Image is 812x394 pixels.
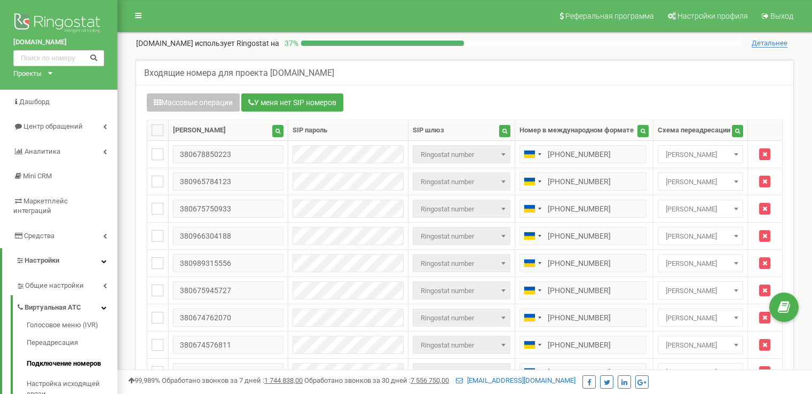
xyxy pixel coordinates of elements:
span: Маркетплейс интеграций [13,197,68,215]
h5: Входящие номера для проекта [DOMAIN_NAME] [144,68,334,78]
span: Дегнера Мирослава [658,254,743,272]
input: 050 123 4567 [519,200,647,218]
span: Ringostat number [413,227,510,245]
div: Схема переадресации [658,125,730,136]
input: 050 123 4567 [519,145,647,163]
span: Дегнера Мирослава [661,256,739,271]
span: Алена Бавыко [661,338,739,353]
span: Василенко Ксения [661,283,739,298]
span: Ringostat number [413,309,510,327]
span: Ringostat number [416,256,507,271]
span: Ringostat number [416,311,507,326]
span: Оверченко Тетяна [661,229,739,244]
span: Аналитика [25,147,60,155]
span: Ringostat number [416,229,507,244]
div: Telephone country code [520,364,545,381]
span: Оверченко Тетяна [658,227,743,245]
span: Ringostat number [413,145,510,163]
input: 050 123 4567 [519,309,647,327]
div: SIP шлюз [413,125,444,136]
img: Ringostat logo [13,11,104,37]
a: Голосовое меню (IVR) [27,320,117,333]
u: 7 556 750,00 [411,376,449,384]
div: Telephone country code [520,227,545,245]
div: Номер в международном формате [519,125,634,136]
span: 99,989% [128,376,160,384]
span: Олейник Катя [661,202,739,217]
span: Ringostat number [413,254,510,272]
u: 1 744 838,00 [264,376,303,384]
iframe: Intercom live chat [776,334,801,359]
div: Telephone country code [520,309,545,326]
span: Выход [770,12,793,20]
span: Детальнее [752,39,787,48]
button: Массовые операции [147,93,240,112]
span: Ringostat number [416,283,507,298]
a: [DOMAIN_NAME] [13,37,104,48]
span: Алена Бавыко [658,363,743,381]
p: [DOMAIN_NAME] [136,38,279,49]
div: Telephone country code [520,200,545,217]
input: 050 123 4567 [519,227,647,245]
span: Виртуальная АТС [25,303,81,313]
span: Ringostat number [413,363,510,381]
span: Ringostat number [413,172,510,191]
div: Telephone country code [520,255,545,272]
span: Ringostat number [416,175,507,190]
span: Гончарова Валерія [658,172,743,191]
span: Ringostat number [416,338,507,353]
input: 050 123 4567 [519,254,647,272]
span: Соколан Виктория [658,309,743,327]
div: Проекты [13,69,42,79]
div: Telephone country code [520,173,545,190]
div: Telephone country code [520,336,545,353]
span: Средства [24,232,54,240]
button: У меня нет SIP номеров [241,93,343,112]
span: Настройки профиля [677,12,748,20]
span: Ringostat number [416,147,507,162]
span: Алена Бавыко [658,336,743,354]
div: Telephone country code [520,282,545,299]
span: Центр обращений [23,122,83,130]
div: Telephone country code [520,146,545,163]
span: Гончарова Валерія [661,175,739,190]
input: 050 123 4567 [519,281,647,300]
input: Поиск по номеру [13,50,104,66]
a: Виртуальная АТС [16,295,117,317]
span: Общие настройки [25,281,84,291]
span: Ringostat number [413,200,510,218]
span: Ringostat number [416,365,507,380]
span: Обработано звонков за 7 дней : [162,376,303,384]
span: Ringostat number [416,202,507,217]
span: Дашборд [19,98,50,106]
span: Соколан Виктория [661,311,739,326]
a: Общие настройки [16,273,117,295]
span: Mini CRM [23,172,52,180]
a: Переадресация [27,333,117,353]
span: Ringostat number [413,281,510,300]
th: SIP пароль [288,120,408,141]
span: Соколан Виктория [658,145,743,163]
span: использует Ringostat на [195,39,279,48]
a: Настройки [2,248,117,273]
span: Алена Бавыко [661,365,739,380]
div: [PERSON_NAME] [173,125,226,136]
a: Подключение номеров [27,353,117,374]
input: 050 123 4567 [519,172,647,191]
span: Ringostat number [413,336,510,354]
a: [EMAIL_ADDRESS][DOMAIN_NAME] [456,376,576,384]
input: 050 123 4567 [519,363,647,381]
span: Обработано звонков за 30 дней : [304,376,449,384]
p: 37 % [279,38,301,49]
span: Соколан Виктория [661,147,739,162]
input: 050 123 4567 [519,336,647,354]
span: Василенко Ксения [658,281,743,300]
span: Настройки [25,256,59,264]
span: Олейник Катя [658,200,743,218]
span: Реферальная программа [565,12,654,20]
